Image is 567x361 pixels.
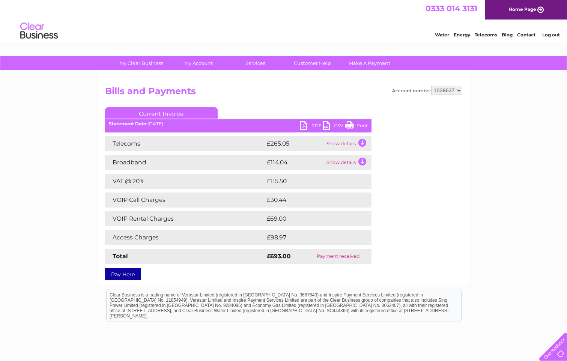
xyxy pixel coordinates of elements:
[265,193,357,208] td: £30.44
[110,56,172,70] a: My Clear Business
[109,121,147,126] b: Statement Date:
[265,136,325,151] td: £265.05
[105,107,218,119] a: Current Invoice
[345,121,368,132] a: Print
[105,86,462,100] h2: Bills and Payments
[454,32,470,38] a: Energy
[167,56,229,70] a: My Account
[502,32,513,38] a: Blog
[265,155,325,170] td: £114.04
[305,249,371,264] td: Payment received
[105,193,265,208] td: VOIP Call Charges
[267,253,291,260] strong: £693.00
[323,121,345,132] a: CSV
[281,56,343,70] a: Customer Help
[265,230,357,245] td: £98.97
[105,268,141,280] a: Pay Here
[300,121,323,132] a: PDF
[113,253,128,260] strong: Total
[325,136,371,151] td: Show details
[105,155,265,170] td: Broadband
[105,211,265,226] td: VOIP Rental Charges
[392,86,462,95] div: Account number
[105,174,265,189] td: VAT @ 20%
[517,32,535,38] a: Contact
[542,32,560,38] a: Log out
[20,20,58,42] img: logo.png
[338,56,400,70] a: Make A Payment
[107,4,461,36] div: Clear Business is a trading name of Verastar Limited (registered in [GEOGRAPHIC_DATA] No. 3667643...
[105,136,265,151] td: Telecoms
[105,121,371,126] div: [DATE]
[426,4,477,13] a: 0333 014 3131
[435,32,449,38] a: Water
[475,32,497,38] a: Telecoms
[265,211,357,226] td: £69.00
[265,174,357,189] td: £115.50
[224,56,286,70] a: Services
[105,230,265,245] td: Access Charges
[325,155,371,170] td: Show details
